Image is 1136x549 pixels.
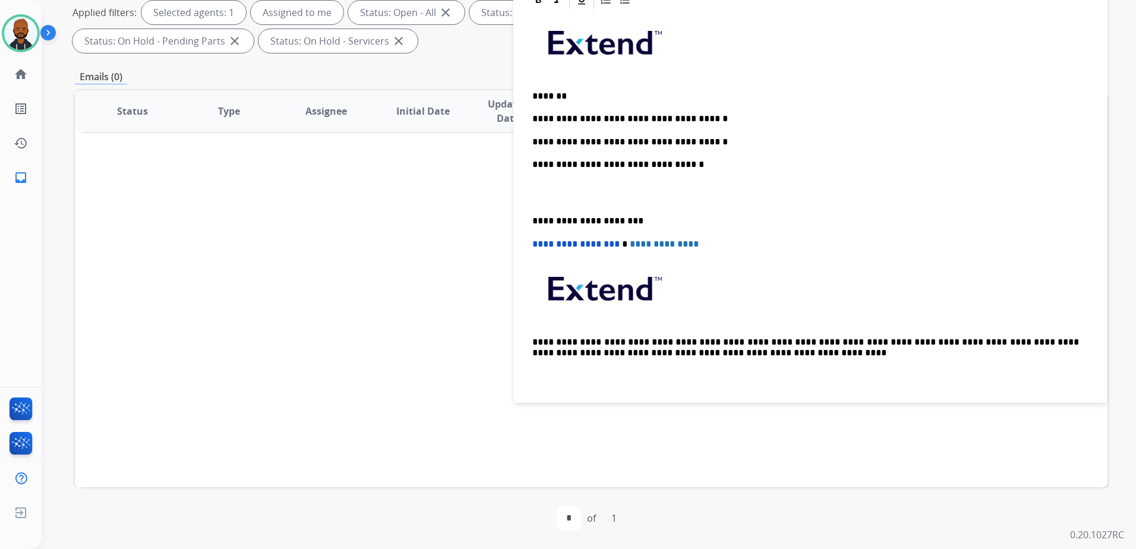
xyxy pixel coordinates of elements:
mat-icon: close [438,5,453,20]
p: Applied filters: [72,5,137,20]
div: of [587,511,596,525]
span: Initial Date [396,104,450,118]
mat-icon: list_alt [14,102,28,116]
mat-icon: close [392,34,406,48]
span: Assignee [305,104,347,118]
span: Status [117,104,148,118]
p: Emails (0) [75,70,127,84]
mat-icon: close [228,34,242,48]
div: Status: On Hold - Servicers [258,29,418,53]
mat-icon: history [14,136,28,150]
div: Status: Open - All [348,1,465,24]
mat-icon: inbox [14,171,28,185]
img: avatar [4,17,37,50]
div: Selected agents: 1 [141,1,246,24]
p: 0.20.1027RC [1070,528,1124,542]
div: 1 [602,506,626,530]
div: Status: New - Initial [469,1,595,24]
span: Updated Date [481,97,535,125]
div: Status: On Hold - Pending Parts [72,29,254,53]
mat-icon: home [14,67,28,81]
span: Type [218,104,240,118]
div: Assigned to me [251,1,343,24]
